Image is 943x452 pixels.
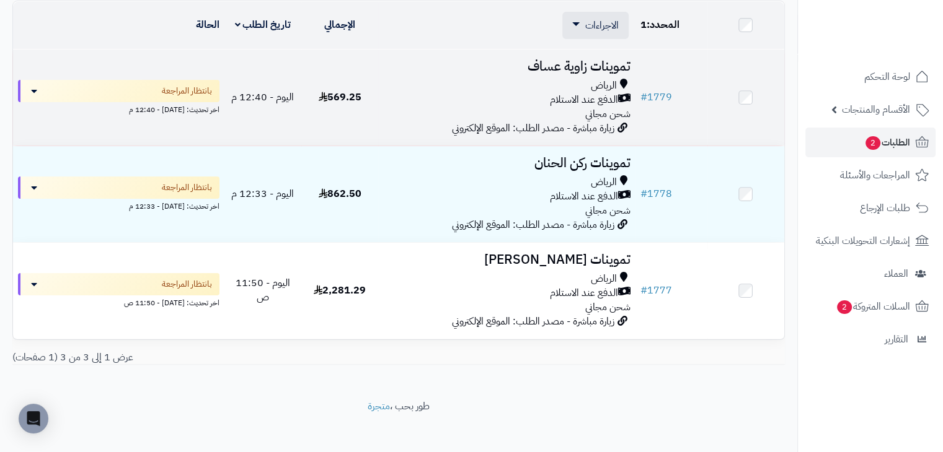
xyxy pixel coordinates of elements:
span: # [640,186,647,201]
span: الاجراءات [585,18,619,33]
span: بانتظار المراجعة [162,85,212,97]
span: بانتظار المراجعة [162,181,212,194]
span: 862.50 [319,186,361,201]
a: تاريخ الطلب [235,17,291,32]
span: # [640,283,647,298]
span: 2 [837,300,852,314]
a: العملاء [805,259,936,289]
span: الرياض [591,272,617,286]
a: متجرة [368,399,390,414]
span: الدفع عند الاستلام [550,189,618,204]
span: زيارة مباشرة - مصدر الطلب: الموقع الإلكتروني [452,217,614,232]
span: اليوم - 12:40 م [231,90,294,105]
span: 1 [640,17,647,32]
div: Open Intercom Messenger [19,404,48,433]
a: #1777 [640,283,672,298]
span: الدفع عند الاستلام [550,286,618,300]
span: شحن مجاني [585,300,631,315]
a: الاجراءات [572,18,619,33]
a: الحالة [196,17,219,32]
span: طلبات الإرجاع [860,199,910,217]
span: العملاء [884,265,908,282]
span: الأقسام والمنتجات [842,101,910,118]
span: الدفع عند الاستلام [550,93,618,107]
span: شحن مجاني [585,203,631,218]
div: اخر تحديث: [DATE] - 12:33 م [18,199,219,212]
a: #1779 [640,90,672,105]
span: 2,281.29 [314,283,366,298]
span: اليوم - 12:33 م [231,186,294,201]
span: بانتظار المراجعة [162,278,212,290]
span: الرياض [591,175,617,189]
span: زيارة مباشرة - مصدر الطلب: الموقع الإلكتروني [452,121,614,136]
h3: تموينات زاوية عساف [383,59,630,74]
span: الطلبات [864,134,910,151]
a: لوحة التحكم [805,62,936,92]
span: زيارة مباشرة - مصدر الطلب: الموقع الإلكتروني [452,314,614,329]
span: المراجعات والأسئلة [840,167,910,184]
a: السلات المتروكة2 [805,292,936,321]
div: عرض 1 إلى 3 من 3 (1 صفحات) [3,350,399,365]
span: شحن مجاني [585,106,631,121]
div: المحدد: [640,18,702,32]
span: 569.25 [319,90,361,105]
span: التقارير [885,331,908,348]
a: المراجعات والأسئلة [805,160,936,190]
div: اخر تحديث: [DATE] - 11:50 ص [18,295,219,308]
a: #1778 [640,186,672,201]
div: اخر تحديث: [DATE] - 12:40 م [18,102,219,115]
span: الرياض [591,79,617,93]
a: الطلبات2 [805,128,936,157]
span: اليوم - 11:50 ص [236,276,290,305]
img: logo-2.png [859,29,931,55]
span: السلات المتروكة [836,298,910,315]
h3: تموينات ركن الحنان [383,156,630,170]
a: طلبات الإرجاع [805,193,936,223]
span: 2 [866,136,880,150]
a: الإجمالي [324,17,355,32]
span: لوحة التحكم [864,68,910,85]
span: إشعارات التحويلات البنكية [816,232,910,250]
a: التقارير [805,324,936,354]
h3: تموينات [PERSON_NAME] [383,253,630,267]
span: # [640,90,647,105]
a: إشعارات التحويلات البنكية [805,226,936,256]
